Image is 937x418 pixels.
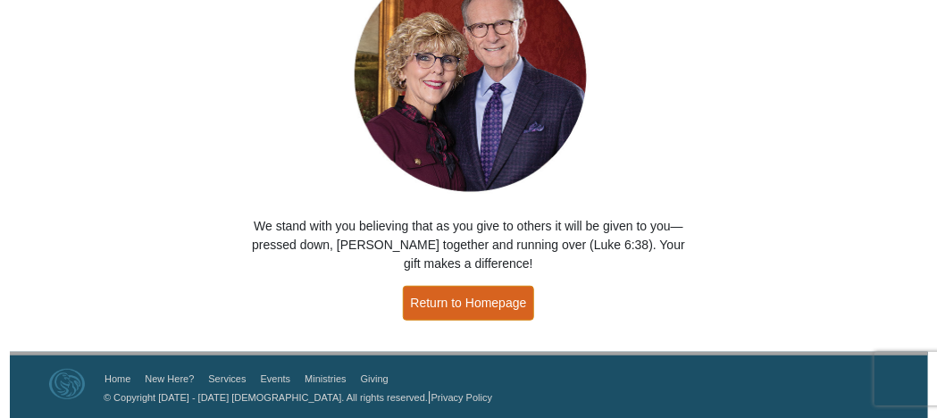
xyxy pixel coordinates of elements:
a: Events [261,373,291,384]
img: Eagle Mountain International Church [49,369,85,399]
a: © Copyright [DATE] - [DATE] [DEMOGRAPHIC_DATA]. All rights reserved. [104,392,428,403]
a: Services [208,373,246,384]
a: Ministries [305,373,346,384]
a: New Here? [145,373,194,384]
a: Home [105,373,130,384]
p: | [97,388,492,406]
a: Giving [361,373,389,384]
a: Privacy Policy [431,392,492,403]
p: We stand with you believing that as you give to others it will be given to you—pressed down, [PER... [244,217,694,273]
a: Return to Homepage [403,286,535,321]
